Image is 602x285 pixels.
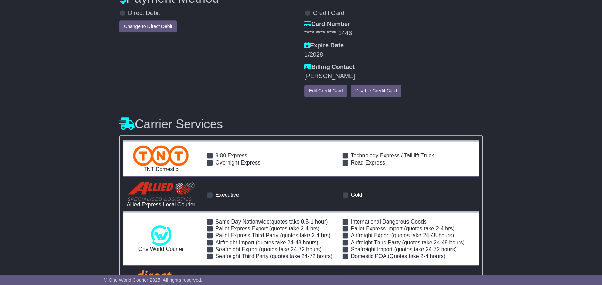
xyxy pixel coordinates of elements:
[351,232,454,238] span: Airfreight Export (quotes take 24-48 hours)
[215,246,321,252] span: Seafreight Export (quotes take 24-72 hours)
[151,225,171,246] img: One World Courier
[127,181,195,201] img: Allied Express Local Courier
[104,277,202,283] span: © One World Courier 2025. All rights reserved.
[215,192,239,198] span: Executive
[215,160,260,166] span: Overnight Express
[127,201,195,208] div: Allied Express Local Courier
[127,246,195,252] div: One World Courier
[351,153,434,158] span: Technology Express / Tail lift Truck
[304,20,350,28] label: Card Number
[351,219,427,225] span: International Dangerous Goods
[351,253,445,259] span: Domestic POA (Quotes take 2-4 hours)
[127,166,195,172] div: TNT Domestic
[351,85,401,97] button: Disable Credit Card
[215,219,328,225] span: Same Day Nationwide(quotes take 0.5-1 hour)
[215,232,330,238] span: Pallet Express Third Party (quotes take 2-4 hrs)
[119,117,483,131] h3: Carrier Services
[304,85,347,97] button: Edit Credit Card
[351,246,457,252] span: Seafreight Import (quotes take 24-72 hours)
[215,226,319,231] span: Pallet Express Export (quotes take 2-4 hrs)
[304,51,483,59] div: 1/2028
[133,145,189,166] img: TNT Domestic
[351,160,385,166] span: Road Express
[215,153,247,158] span: 9:00 Express
[313,10,344,17] label: Credit Card
[351,240,465,245] span: Airfreight Third Party (quotes take 24-48 hours)
[304,63,355,71] label: Billing Contact
[304,73,483,80] div: [PERSON_NAME]
[351,192,362,198] span: Gold
[215,240,318,245] span: Airfreight Import (quotes take 24-48 hours)
[304,42,344,49] label: Expire Date
[351,226,455,231] span: Pallet Express Import (quotes take 2-4 hrs)
[215,253,332,259] span: Seafreight Third Party (quotes take 24-72 hours)
[119,20,177,32] button: Change to Direct Debit
[128,10,160,17] label: Direct Debit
